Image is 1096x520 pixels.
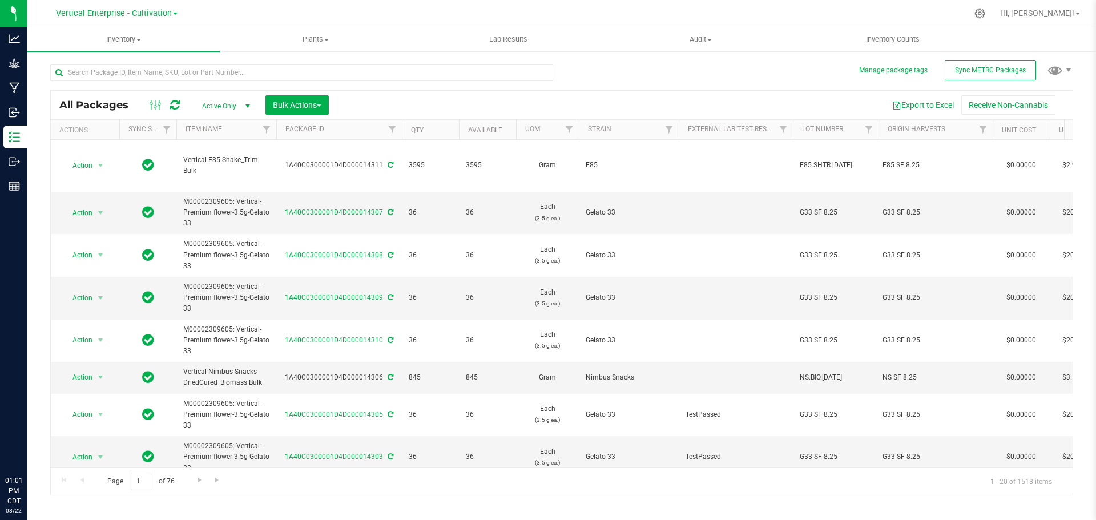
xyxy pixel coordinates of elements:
td: $0.00000 [993,234,1050,277]
span: Sync from Compliance System [386,161,393,169]
span: G33 SF 8.25 [800,292,872,303]
a: External Lab Test Result [688,125,777,133]
a: Inventory [27,27,220,51]
span: NS.BIO.[DATE] [800,372,872,383]
span: Action [62,290,93,306]
span: 36 [409,335,452,346]
span: Action [62,332,93,348]
span: Each [523,201,572,223]
p: 08/22 [5,506,22,515]
div: NS SF 8.25 [883,372,989,383]
td: $0.00000 [993,362,1050,393]
span: Sync METRC Packages [955,66,1026,74]
span: Gram [523,372,572,383]
span: In Sync [142,332,154,348]
div: G33 SF 8.25 [883,452,989,462]
a: Origin Harvests [888,125,945,133]
span: Action [62,369,93,385]
inline-svg: Grow [9,58,20,69]
span: Gelato 33 [586,335,672,346]
span: Nimbus Snacks [586,372,672,383]
span: select [94,449,108,465]
span: E85 [586,160,672,171]
inline-svg: Analytics [9,33,20,45]
div: G33 SF 8.25 [883,409,989,420]
span: select [94,205,108,221]
p: (3.5 g ea.) [523,213,572,224]
span: Gelato 33 [586,292,672,303]
span: Inventory Counts [851,34,935,45]
a: Filter [257,120,276,139]
inline-svg: Inbound [9,107,20,118]
td: $0.00000 [993,436,1050,479]
div: 1A40C0300001D4D000014306 [275,372,404,383]
p: (3.5 g ea.) [523,298,572,309]
span: Each [523,404,572,425]
td: $0.00000 [993,320,1050,362]
span: Gelato 33 [586,452,672,462]
span: select [94,290,108,306]
span: Gelato 33 [586,409,672,420]
span: Inventory [27,34,220,45]
span: Page of 76 [98,473,184,490]
span: M00002309605: Vertical-Premium flower-3.5g-Gelato 33 [183,398,269,432]
p: 01:01 PM CDT [5,475,22,506]
span: 36 [466,207,509,218]
span: Sync from Compliance System [386,251,393,259]
span: G33 SF 8.25 [800,250,872,261]
button: Bulk Actions [265,95,329,115]
span: M00002309605: Vertical-Premium flower-3.5g-Gelato 33 [183,324,269,357]
input: Search Package ID, Item Name, SKU, Lot or Part Number... [50,64,553,81]
inline-svg: Outbound [9,156,20,167]
span: E85.SHTR.[DATE] [800,160,872,171]
span: Action [62,205,93,221]
span: In Sync [142,157,154,173]
p: (3.5 g ea.) [523,457,572,468]
a: Filter [974,120,993,139]
a: Lot Number [802,125,843,133]
div: E85 SF 8.25 [883,160,989,171]
span: 36 [409,452,452,462]
a: Qty [411,126,424,134]
div: G33 SF 8.25 [883,250,989,261]
div: 1A40C0300001D4D000014311 [275,160,404,171]
span: G33 SF 8.25 [800,452,872,462]
span: In Sync [142,449,154,465]
a: Go to the last page [209,473,226,488]
a: Filter [774,120,793,139]
td: $0.00000 [993,140,1050,192]
inline-svg: Reports [9,180,20,192]
span: Sync from Compliance System [386,208,393,216]
span: 36 [466,292,509,303]
span: In Sync [142,289,154,305]
button: Manage package tags [859,66,928,75]
span: select [94,369,108,385]
div: Actions [59,126,115,134]
iframe: Resource center [11,429,46,463]
button: Export to Excel [885,95,961,115]
a: 1A40C0300001D4D000014308 [285,251,383,259]
a: 1A40C0300001D4D000014309 [285,293,383,301]
a: 1A40C0300001D4D000014305 [285,410,383,418]
a: 1A40C0300001D4D000014310 [285,336,383,344]
span: TestPassed [686,409,786,420]
p: (3.5 g ea.) [523,414,572,425]
span: Lab Results [474,34,543,45]
span: Gram [523,160,572,171]
span: Sync from Compliance System [386,336,393,344]
span: M00002309605: Vertical-Premium flower-3.5g-Gelato 33 [183,196,269,229]
span: In Sync [142,204,154,220]
a: Unit Cost [1002,126,1036,134]
div: Manage settings [973,8,987,19]
iframe: Resource center unread badge [34,427,47,441]
span: 845 [409,372,452,383]
span: Action [62,406,93,422]
a: Sync Status [128,125,172,133]
span: G33 SF 8.25 [800,207,872,218]
span: Action [62,247,93,263]
a: Filter [158,120,176,139]
span: Each [523,244,572,266]
span: Each [523,329,572,351]
button: Receive Non-Cannabis [961,95,1055,115]
span: Each [523,446,572,468]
